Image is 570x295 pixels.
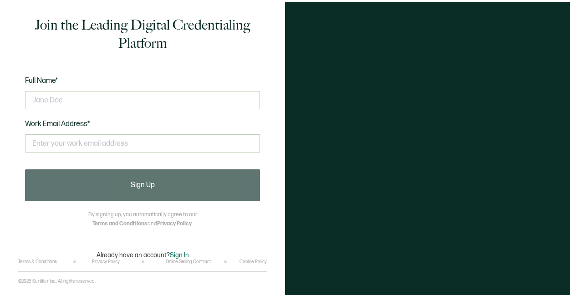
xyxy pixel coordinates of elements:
a: Cookie Policy [239,259,267,264]
span: Sign Up [131,182,155,189]
span: Full Name* [25,76,58,85]
p: By signing up, you automatically agree to our and . [88,210,197,229]
span: Work Email Address* [25,120,90,128]
a: Privacy Policy [92,259,120,264]
button: Sign Up [25,169,260,201]
a: Terms and Conditions [92,220,148,227]
a: Privacy Policy [157,220,192,227]
span: Sign In [170,251,189,259]
h1: Join the Leading Digital Credentialing Platform [25,16,260,52]
p: ©2025 Sertifier Inc.. All rights reserved. [18,279,96,284]
p: Already have an account? [97,251,189,259]
a: Terms & Conditions [18,259,57,264]
input: Jane Doe [25,91,260,109]
input: Enter your work email address [25,134,260,153]
a: Online Selling Contract [166,259,211,264]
